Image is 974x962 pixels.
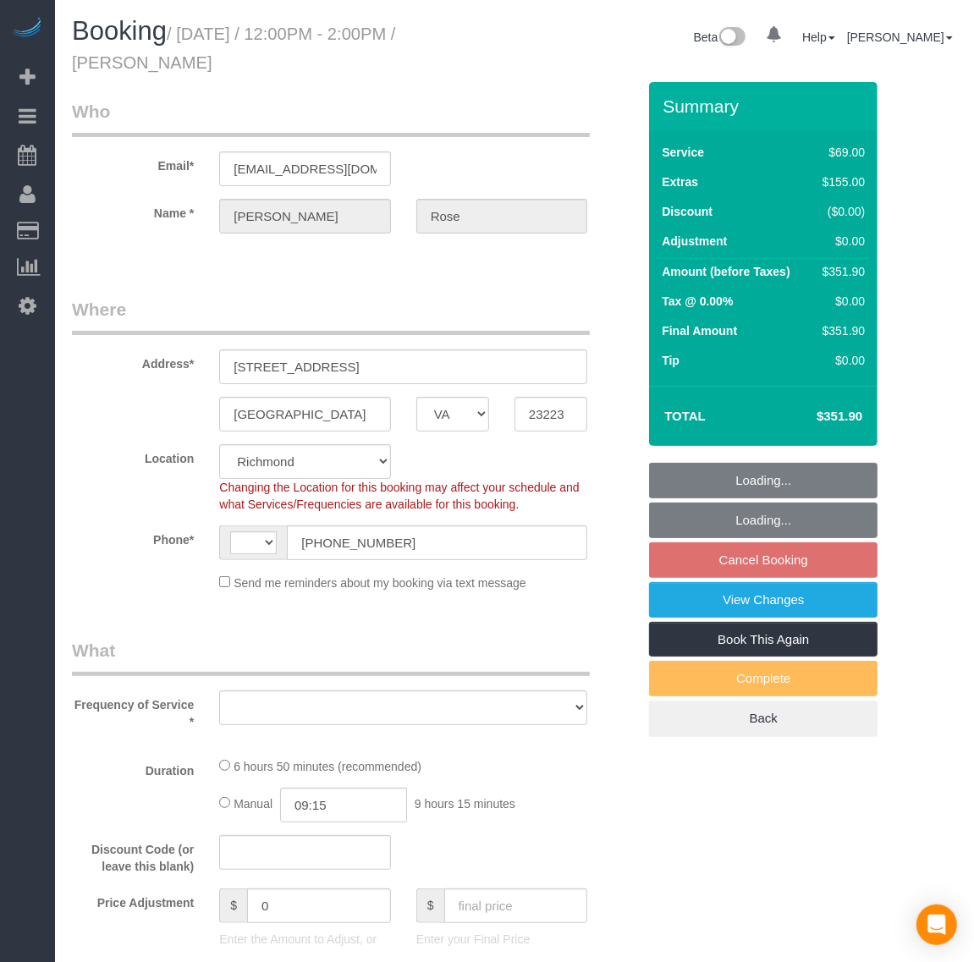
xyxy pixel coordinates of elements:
label: Phone* [59,525,206,548]
h3: Summary [663,96,869,116]
strong: Total [664,409,706,423]
input: Last Name* [416,199,587,234]
small: / [DATE] / 12:00PM - 2:00PM / [PERSON_NAME] [72,25,396,72]
div: $69.00 [816,144,865,161]
label: Discount [662,203,713,220]
legend: Who [72,99,590,137]
p: Enter the Amount to Adjust, or [219,931,390,948]
label: Amount (before Taxes) [662,263,790,280]
div: $155.00 [816,173,865,190]
label: Adjustment [662,233,727,250]
legend: What [72,638,590,676]
label: Name * [59,199,206,222]
a: Help [802,30,835,44]
div: $0.00 [816,293,865,310]
h4: $351.90 [766,410,862,424]
input: First Name* [219,199,390,234]
span: $ [219,888,247,923]
label: Email* [59,151,206,174]
a: Back [649,701,878,736]
span: 9 hours 15 minutes [415,797,515,811]
a: Beta [694,30,746,44]
span: $ [416,888,444,923]
label: Frequency of Service * [59,690,206,730]
label: Location [59,444,206,467]
label: Discount Code (or leave this blank) [59,835,206,875]
label: Tip [662,352,680,369]
input: Phone* [287,525,587,560]
input: Zip Code* [515,397,587,432]
label: Price Adjustment [59,888,206,911]
legend: Where [72,297,590,335]
a: Book This Again [649,622,878,657]
span: Booking [72,16,167,46]
img: New interface [718,27,746,49]
input: final price [444,888,588,923]
a: [PERSON_NAME] [847,30,953,44]
label: Service [662,144,704,161]
label: Extras [662,173,698,190]
p: Enter your Final Price [416,931,587,948]
div: ($0.00) [816,203,865,220]
label: Final Amount [662,322,737,339]
label: Address* [59,349,206,372]
div: $351.90 [816,322,865,339]
div: $0.00 [816,352,865,369]
input: Email* [219,151,390,186]
span: Changing the Location for this booking may affect your schedule and what Services/Frequencies are... [219,481,579,511]
span: Send me reminders about my booking via text message [234,576,526,590]
label: Duration [59,756,206,779]
span: 6 hours 50 minutes (recommended) [234,760,421,773]
a: View Changes [649,582,878,618]
span: Manual [234,797,272,811]
div: $0.00 [816,233,865,250]
label: Tax @ 0.00% [662,293,733,310]
div: $351.90 [816,263,865,280]
div: Open Intercom Messenger [916,904,957,945]
img: Automaid Logo [10,17,44,41]
input: City* [219,397,390,432]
